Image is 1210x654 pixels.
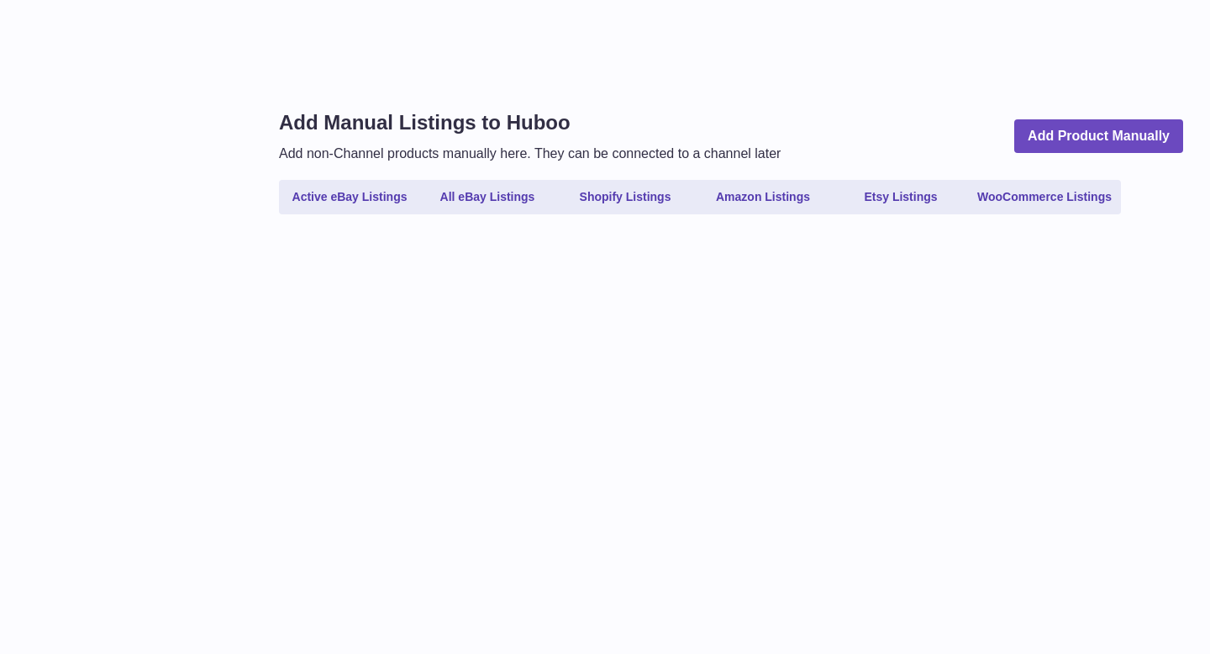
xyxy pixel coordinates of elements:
a: Add Product Manually [1014,119,1183,154]
p: Add non-Channel products manually here. They can be connected to a channel later [279,145,781,163]
a: Shopify Listings [558,183,692,211]
a: Active eBay Listings [282,183,417,211]
a: Amazon Listings [696,183,830,211]
a: WooCommerce Listings [971,183,1118,211]
a: All eBay Listings [420,183,555,211]
h1: Add Manual Listings to Huboo [279,109,781,136]
a: Etsy Listings [834,183,968,211]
